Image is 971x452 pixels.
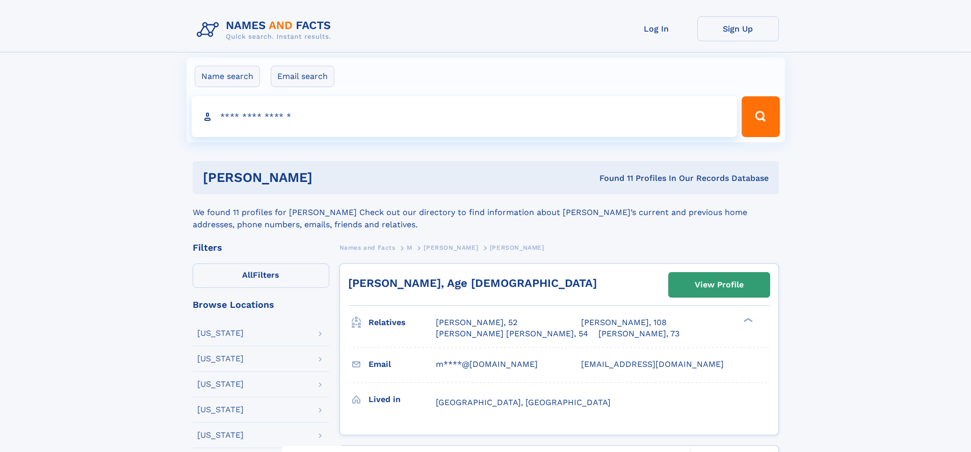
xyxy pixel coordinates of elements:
[456,173,769,184] div: Found 11 Profiles In Our Records Database
[369,314,436,331] h3: Relatives
[581,359,724,369] span: [EMAIL_ADDRESS][DOMAIN_NAME]
[424,244,478,251] span: [PERSON_NAME]
[197,406,244,414] div: [US_STATE]
[697,16,779,41] a: Sign Up
[490,244,544,251] span: [PERSON_NAME]
[193,16,339,44] img: Logo Names and Facts
[598,328,679,339] a: [PERSON_NAME], 73
[407,244,412,251] span: M
[193,243,329,252] div: Filters
[436,397,611,407] span: [GEOGRAPHIC_DATA], [GEOGRAPHIC_DATA]
[193,300,329,309] div: Browse Locations
[581,317,667,328] a: [PERSON_NAME], 108
[407,241,412,254] a: M
[742,96,779,137] button: Search Button
[348,277,597,289] a: [PERSON_NAME], Age [DEMOGRAPHIC_DATA]
[369,391,436,408] h3: Lived in
[669,273,770,297] a: View Profile
[616,16,697,41] a: Log In
[271,66,334,87] label: Email search
[197,329,244,337] div: [US_STATE]
[197,355,244,363] div: [US_STATE]
[369,356,436,373] h3: Email
[197,431,244,439] div: [US_STATE]
[203,171,456,184] h1: [PERSON_NAME]
[242,270,253,280] span: All
[195,66,260,87] label: Name search
[695,273,744,297] div: View Profile
[339,241,396,254] a: Names and Facts
[436,317,517,328] a: [PERSON_NAME], 52
[436,328,588,339] a: [PERSON_NAME] [PERSON_NAME], 54
[192,96,738,137] input: search input
[197,380,244,388] div: [US_STATE]
[741,317,753,324] div: ❯
[193,194,779,231] div: We found 11 profiles for [PERSON_NAME] Check out our directory to find information about [PERSON_...
[193,263,329,288] label: Filters
[424,241,478,254] a: [PERSON_NAME]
